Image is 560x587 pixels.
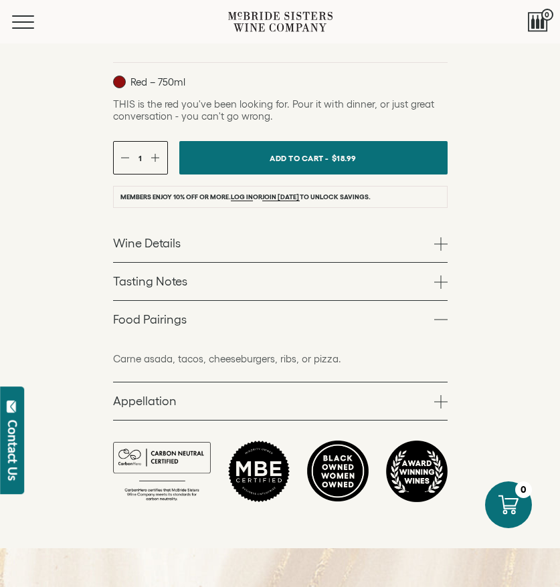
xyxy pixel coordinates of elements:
span: 1 [138,154,142,162]
li: Members enjoy 10% off or more. or to unlock savings. [113,186,448,208]
a: Food Pairings [113,301,448,338]
span: THIS is the red you've been looking for. Pour it with dinner, or just great conversation - you ca... [113,98,435,122]
button: Add To Cart - $18.99 [179,141,448,174]
a: Tasting Notes [113,263,448,300]
div: 0 [515,481,532,498]
p: Carne asada, tacos, cheeseburgers, ribs, or pizza. [113,352,421,366]
span: $18.99 [332,148,357,168]
button: Mobile Menu Trigger [12,15,60,29]
a: join [DATE] [262,193,299,201]
p: Red – 750ml [113,76,185,88]
span: Add To Cart - [270,148,329,168]
a: Log in [231,193,253,201]
div: Contact Us [6,420,19,481]
a: Wine Details [113,225,448,262]
span: 0 [541,9,553,21]
a: Appellation [113,382,448,420]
